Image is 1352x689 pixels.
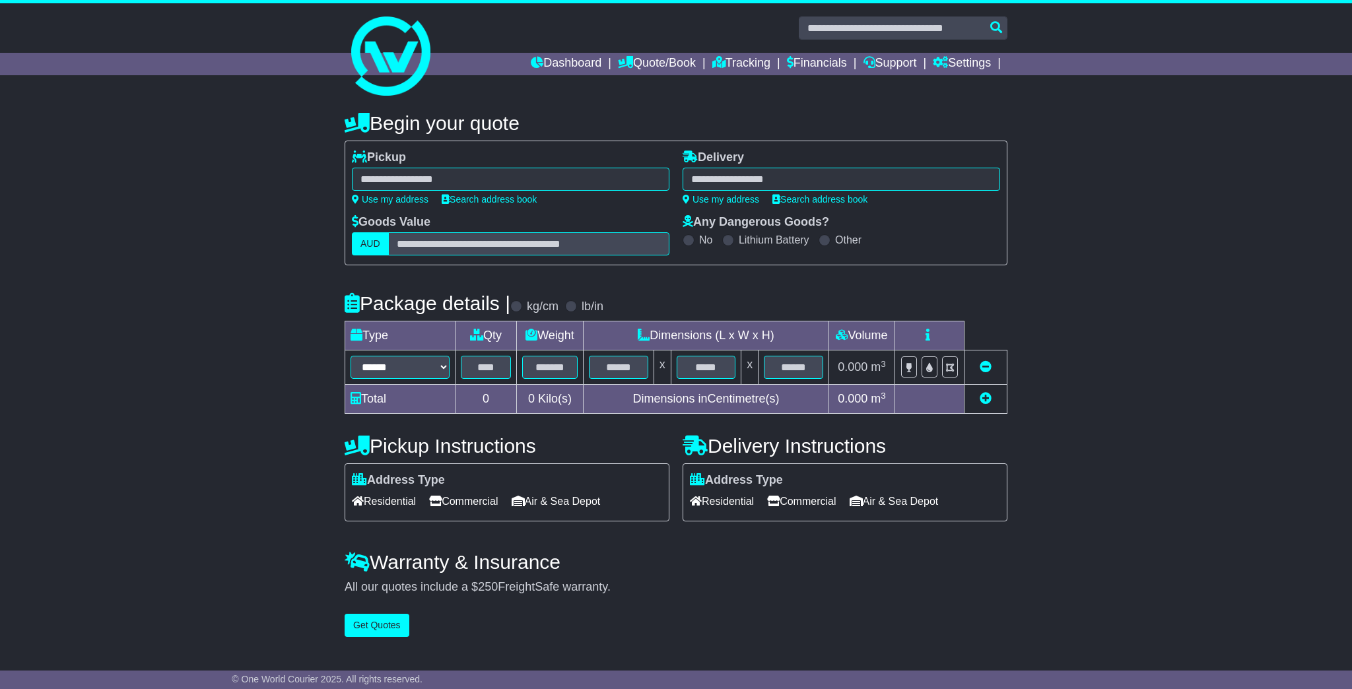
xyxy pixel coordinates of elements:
span: m [871,392,886,405]
span: 0.000 [838,360,867,374]
td: Dimensions (L x W x H) [583,321,828,350]
td: Dimensions in Centimetre(s) [583,385,828,414]
sup: 3 [881,359,886,369]
label: Goods Value [352,215,430,230]
td: x [654,350,671,385]
span: Residential [352,491,416,511]
span: 250 [478,580,498,593]
a: Settings [933,53,991,75]
span: 0.000 [838,392,867,405]
div: All our quotes include a $ FreightSafe warranty. [345,580,1007,595]
a: Quote/Book [618,53,696,75]
a: Use my address [352,194,428,205]
a: Search address book [442,194,537,205]
a: Use my address [683,194,759,205]
td: Volume [828,321,895,350]
td: Total [345,385,456,414]
label: No [699,234,712,246]
td: Type [345,321,456,350]
h4: Pickup Instructions [345,435,669,457]
label: Lithium Battery [739,234,809,246]
h4: Delivery Instructions [683,435,1007,457]
label: AUD [352,232,389,255]
span: m [871,360,886,374]
sup: 3 [881,391,886,401]
td: Qty [456,321,517,350]
span: Commercial [429,491,498,511]
td: Kilo(s) [517,385,584,414]
span: © One World Courier 2025. All rights reserved. [232,674,422,684]
span: 0 [528,392,535,405]
td: Weight [517,321,584,350]
label: kg/cm [527,300,558,314]
a: Search address book [772,194,867,205]
a: Remove this item [980,360,992,374]
td: 0 [456,385,517,414]
h4: Package details | [345,292,510,314]
span: Residential [690,491,754,511]
label: Address Type [690,473,783,488]
label: Delivery [683,150,744,165]
h4: Warranty & Insurance [345,551,1007,573]
label: lb/in [582,300,603,314]
label: Any Dangerous Goods? [683,215,829,230]
span: Commercial [767,491,836,511]
a: Financials [787,53,847,75]
span: Air & Sea Depot [512,491,601,511]
h4: Begin your quote [345,112,1007,134]
a: Tracking [712,53,770,75]
span: Air & Sea Depot [850,491,939,511]
label: Address Type [352,473,445,488]
a: Support [863,53,917,75]
label: Pickup [352,150,406,165]
a: Dashboard [531,53,601,75]
td: x [741,350,759,385]
label: Other [835,234,862,246]
button: Get Quotes [345,614,409,637]
a: Add new item [980,392,992,405]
